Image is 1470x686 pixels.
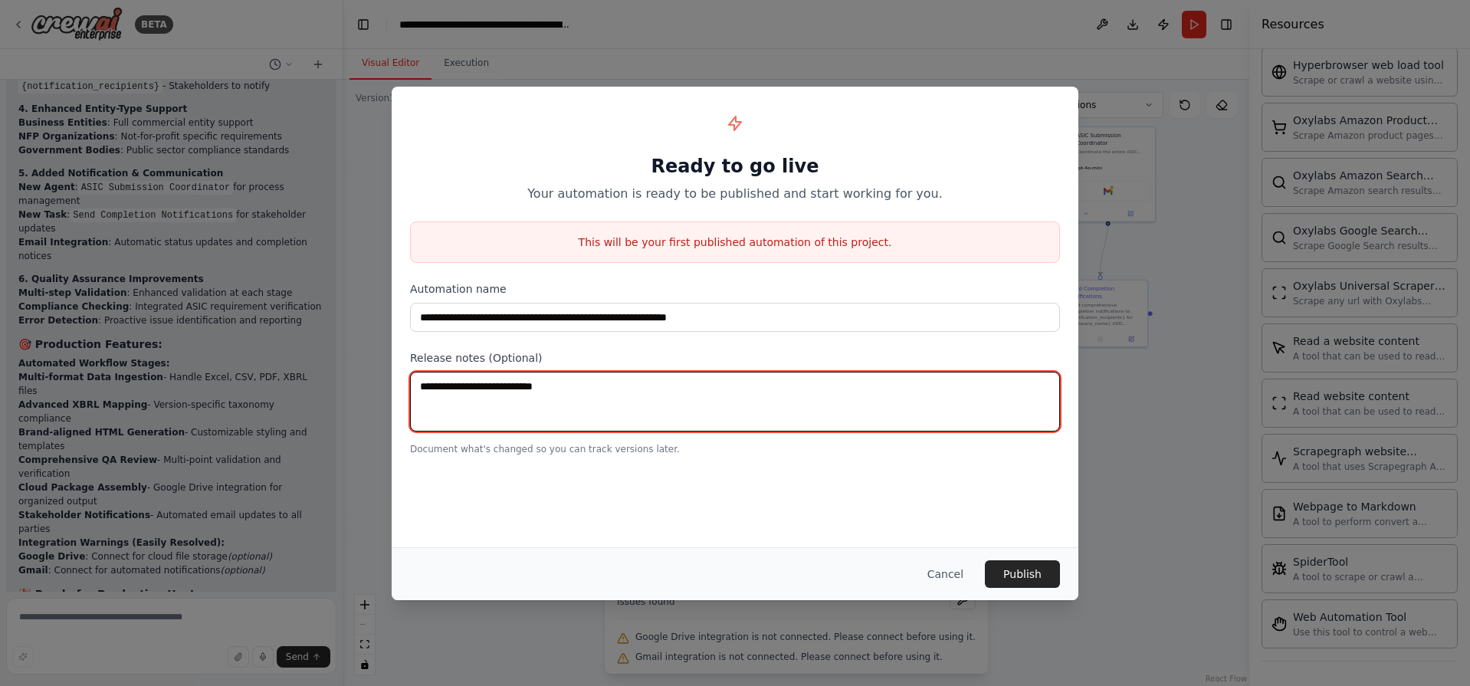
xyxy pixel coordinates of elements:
[410,185,1060,203] p: Your automation is ready to be published and start working for you.
[985,560,1060,588] button: Publish
[411,235,1059,250] p: This will be your first published automation of this project.
[410,350,1060,366] label: Release notes (Optional)
[410,154,1060,179] h1: Ready to go live
[410,443,1060,455] p: Document what's changed so you can track versions later.
[410,281,1060,297] label: Automation name
[915,560,976,588] button: Cancel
